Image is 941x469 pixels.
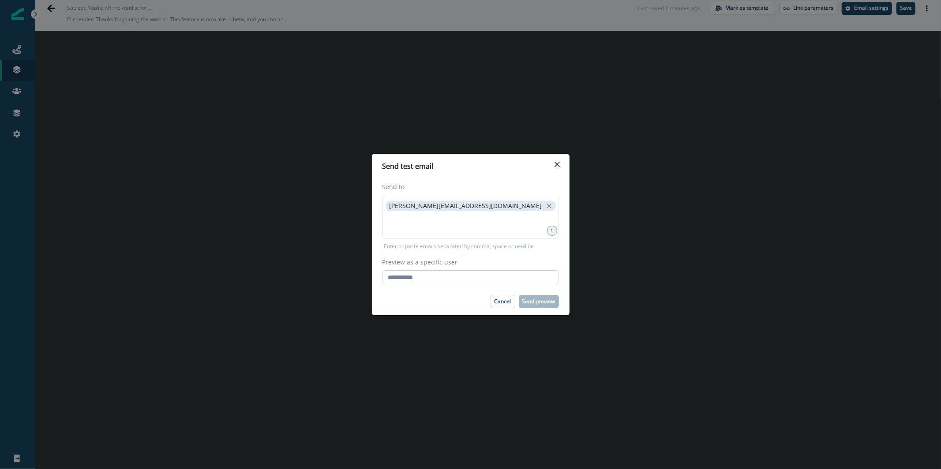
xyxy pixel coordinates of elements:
[545,201,554,210] button: close
[519,295,559,308] button: Send preview
[550,157,564,171] button: Close
[382,161,434,171] p: Send test email
[547,226,557,236] div: 1
[495,298,511,305] p: Cancel
[382,242,536,250] p: Enter or paste emails separated by comma, space or newline
[491,295,515,308] button: Cancel
[382,257,554,267] label: Preview as a specific user
[390,202,542,210] p: [PERSON_NAME][EMAIL_ADDRESS][DOMAIN_NAME]
[382,182,554,191] label: Send to
[522,298,555,305] p: Send preview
